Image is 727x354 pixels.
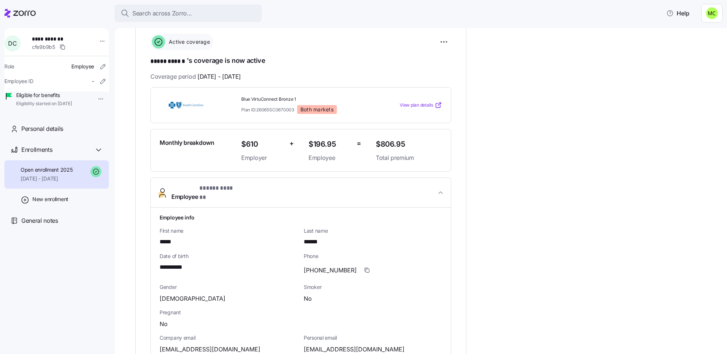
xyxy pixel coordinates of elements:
span: Search across Zorro... [132,9,192,18]
span: - [92,78,94,85]
span: Employee [171,184,239,201]
span: [DATE] - [DATE] [21,175,72,182]
span: $610 [241,138,284,150]
span: Employee [309,153,351,162]
span: [DATE] - [DATE] [197,72,241,81]
span: [DEMOGRAPHIC_DATA] [160,294,225,303]
span: General notes [21,216,58,225]
a: View plan details [400,101,442,109]
span: Active coverage [167,38,210,46]
span: Eligibility started on [DATE] [16,101,72,107]
span: Open enrollment 2025 [21,166,72,174]
span: cfe9b9b5 [32,43,55,51]
span: No [160,319,168,329]
span: Employee ID [4,78,33,85]
span: Both markets [300,106,334,113]
span: New enrollment [32,196,68,203]
span: Smoker [304,283,442,291]
span: + [289,138,294,149]
span: Coverage period [150,72,241,81]
span: Enrollments [21,145,52,154]
span: [PHONE_NUMBER] [304,266,357,275]
span: Date of birth [160,253,298,260]
span: Pregnant [160,309,442,316]
span: Phone [304,253,442,260]
span: Company email [160,334,298,342]
span: Role [4,63,14,70]
span: Employer [241,153,284,162]
span: Personal email [304,334,442,342]
button: Help [660,6,695,21]
span: Employee [71,63,94,70]
span: Last name [304,227,442,235]
span: Total premium [376,153,442,162]
span: No [304,294,312,303]
span: D C [8,40,17,46]
img: fb6fbd1e9160ef83da3948286d18e3ea [706,7,718,19]
span: First name [160,227,298,235]
span: Help [666,9,689,18]
span: $806.95 [376,138,442,150]
h1: 's coverage is now active [150,56,451,66]
span: Plan ID: 26065SC0670003 [241,107,294,113]
span: Personal details [21,124,63,133]
span: Gender [160,283,298,291]
span: Blue VirtuConnect Bronze 1 [241,96,370,103]
span: [EMAIL_ADDRESS][DOMAIN_NAME] [304,345,405,354]
span: Monthly breakdown [160,138,214,147]
span: = [357,138,361,149]
span: $196.95 [309,138,351,150]
span: [EMAIL_ADDRESS][DOMAIN_NAME] [160,345,260,354]
img: BlueCross BlueShield of South Carolina [160,97,213,114]
span: Eligible for benefits [16,92,72,99]
span: View plan details [400,102,433,109]
h1: Employee info [160,214,442,221]
button: Search across Zorro... [115,4,262,22]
